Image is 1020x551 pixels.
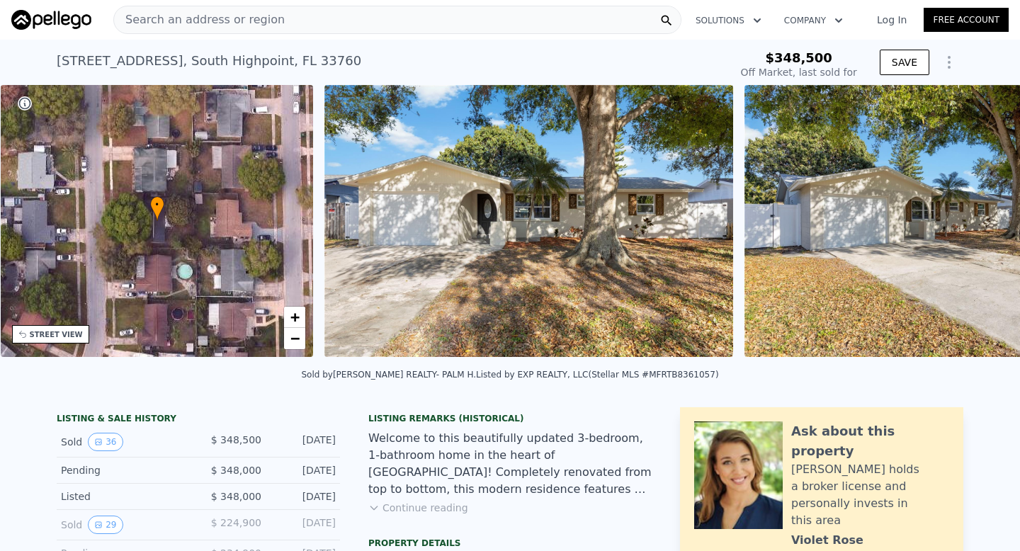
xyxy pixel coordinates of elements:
[284,328,305,349] a: Zoom out
[11,10,91,30] img: Pellego
[88,433,123,451] button: View historical data
[924,8,1009,32] a: Free Account
[791,421,949,461] div: Ask about this property
[57,413,340,427] div: LISTING & SALE HISTORY
[368,501,468,515] button: Continue reading
[791,532,863,549] div: Violet Rose
[61,489,187,504] div: Listed
[791,461,949,529] div: [PERSON_NAME] holds a broker license and personally invests in this area
[741,65,857,79] div: Off Market, last sold for
[368,430,652,498] div: Welcome to this beautifully updated 3-bedroom, 1-bathroom home in the heart of [GEOGRAPHIC_DATA]!...
[211,465,261,476] span: $ 348,000
[284,307,305,328] a: Zoom in
[273,463,336,477] div: [DATE]
[476,370,718,380] div: Listed by EXP REALTY, LLC (Stellar MLS #MFRTB8361057)
[30,329,83,340] div: STREET VIEW
[290,308,300,326] span: +
[61,516,187,534] div: Sold
[150,198,164,211] span: •
[114,11,285,28] span: Search an address or region
[273,516,336,534] div: [DATE]
[150,196,164,221] div: •
[765,50,832,65] span: $348,500
[368,413,652,424] div: Listing Remarks (Historical)
[273,433,336,451] div: [DATE]
[935,48,963,76] button: Show Options
[368,538,652,549] div: Property details
[61,433,187,451] div: Sold
[61,463,187,477] div: Pending
[880,50,929,75] button: SAVE
[301,370,476,380] div: Sold by [PERSON_NAME] REALTY- PALM H .
[860,13,924,27] a: Log In
[211,434,261,445] span: $ 348,500
[324,85,732,357] img: Sale: 57996607 Parcel: 55166746
[273,489,336,504] div: [DATE]
[211,491,261,502] span: $ 348,000
[88,516,123,534] button: View historical data
[211,517,261,528] span: $ 224,900
[684,8,773,33] button: Solutions
[290,329,300,347] span: −
[57,51,361,71] div: [STREET_ADDRESS] , South Highpoint , FL 33760
[773,8,854,33] button: Company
